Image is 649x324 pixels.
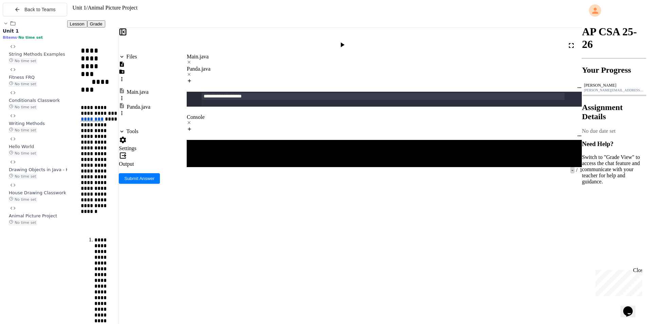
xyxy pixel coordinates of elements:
[582,103,646,121] h2: Assignment Details
[582,3,646,18] div: My Account
[3,35,17,40] span: 8 items
[3,3,47,43] div: Chat with us now!Close
[9,144,34,149] span: Hello World
[570,166,575,174] span: -
[9,121,45,126] span: Writing Methods
[187,54,582,60] div: Main.java
[582,140,646,148] h3: Need Help?
[582,128,646,134] div: No due date set
[187,54,582,66] div: Main.java
[9,174,37,179] span: No time set
[18,35,43,40] span: No time set
[9,128,37,133] span: No time set
[24,7,56,12] span: Back to Teams
[9,167,108,172] span: Drawing Objects in Java - HW Playposit Code
[67,20,87,28] button: Lesson
[620,297,642,317] iframe: chat widget
[584,83,644,88] div: [PERSON_NAME]
[88,5,138,11] span: Animal Picture Project
[582,66,646,75] h2: Your Progress
[593,267,642,296] iframe: chat widget
[9,75,35,80] span: Fitness FRQ
[576,167,577,173] span: /
[127,104,150,110] div: Panda.java
[187,66,582,72] div: Panda.java
[124,176,154,181] span: Submit Answer
[9,190,66,195] span: House Drawing Classwork
[187,114,582,126] div: Console
[126,128,138,134] div: Tools
[187,114,582,120] div: Console
[578,167,582,173] span: 1
[9,105,37,110] span: No time set
[119,173,160,184] button: Submit Answer
[9,213,57,218] span: Animal Picture Project
[187,66,582,78] div: Panda.java
[582,25,646,51] h1: AP CSA 25-26
[3,3,67,16] button: Back to Teams
[9,98,60,103] span: Conditionals Classwork
[9,52,65,57] span: String Methods Examples
[584,88,644,92] div: [PERSON_NAME][EMAIL_ADDRESS][DOMAIN_NAME]
[9,197,37,202] span: No time set
[582,154,646,185] p: Switch to "Grade View" to access the chat feature and communicate with your teacher for help and ...
[119,145,150,151] div: Settings
[9,220,37,225] span: No time set
[9,151,37,156] span: No time set
[87,20,105,28] button: Grade
[3,28,19,34] span: Unit 1
[86,5,88,11] span: /
[119,161,150,167] div: Output
[17,35,18,40] span: •
[9,58,37,64] span: No time set
[73,5,86,11] span: Unit 1
[9,82,37,87] span: No time set
[126,54,137,60] div: Files
[127,89,148,95] div: Main.java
